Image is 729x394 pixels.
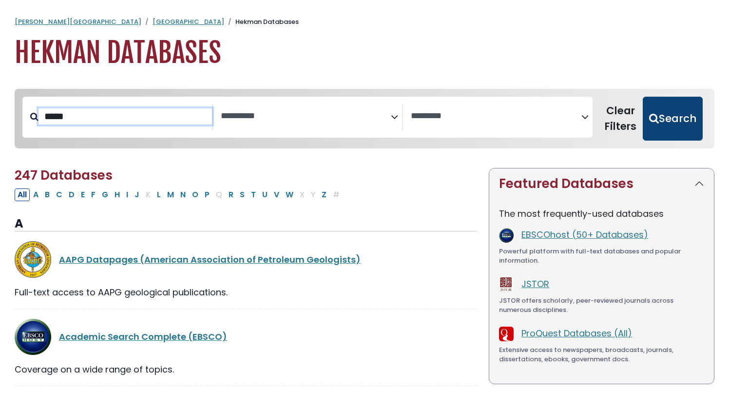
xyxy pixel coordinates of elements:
button: Featured Databases [489,168,714,199]
button: Filter Results E [78,188,88,201]
input: Search database by title or keyword [38,108,212,124]
button: Filter Results R [226,188,236,201]
button: Filter Results P [202,188,212,201]
button: Filter Results G [99,188,111,201]
a: [PERSON_NAME][GEOGRAPHIC_DATA] [15,17,141,26]
textarea: Search [411,111,581,122]
a: JSTOR [521,278,549,290]
div: JSTOR offers scholarly, peer-reviewed journals across numerous disciplines. [499,296,704,315]
button: Filter Results V [271,188,282,201]
button: Filter Results A [30,188,41,201]
div: Extensive access to newspapers, broadcasts, journals, dissertations, ebooks, government docs. [499,345,704,364]
p: The most frequently-used databases [499,207,704,220]
nav: Search filters [15,89,714,148]
button: Filter Results N [177,188,189,201]
a: ProQuest Databases (All) [521,327,632,339]
li: Hekman Databases [224,17,299,27]
button: Filter Results Z [319,188,329,201]
button: Filter Results I [123,188,131,201]
button: Filter Results D [66,188,77,201]
h1: Hekman Databases [15,37,714,69]
div: Powerful platform with full-text databases and popular information. [499,247,704,266]
button: Filter Results S [237,188,248,201]
a: EBSCOhost (50+ Databases) [521,228,648,241]
a: [GEOGRAPHIC_DATA] [153,17,224,26]
button: Filter Results F [88,188,98,201]
button: Filter Results J [132,188,142,201]
button: Filter Results U [259,188,270,201]
a: AAPG Datapages (American Association of Petroleum Geologists) [59,253,361,266]
div: Full-text access to AAPG geological publications. [15,286,477,299]
button: Submit for Search Results [643,97,703,141]
button: All [15,188,30,201]
textarea: Search [221,111,391,122]
div: Alpha-list to filter by first letter of database name [15,188,344,200]
button: Filter Results C [53,188,65,201]
div: Coverage on a wide range of topics. [15,363,477,376]
span: 247 Databases [15,166,113,184]
button: Filter Results T [248,188,259,201]
button: Filter Results B [42,188,53,201]
button: Filter Results H [112,188,123,201]
button: Clear Filters [598,97,643,141]
h3: A [15,217,477,231]
nav: breadcrumb [15,17,714,27]
button: Filter Results W [283,188,296,201]
button: Filter Results M [164,188,177,201]
a: Academic Search Complete (EBSCO) [59,331,227,343]
button: Filter Results O [189,188,201,201]
button: Filter Results L [154,188,164,201]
